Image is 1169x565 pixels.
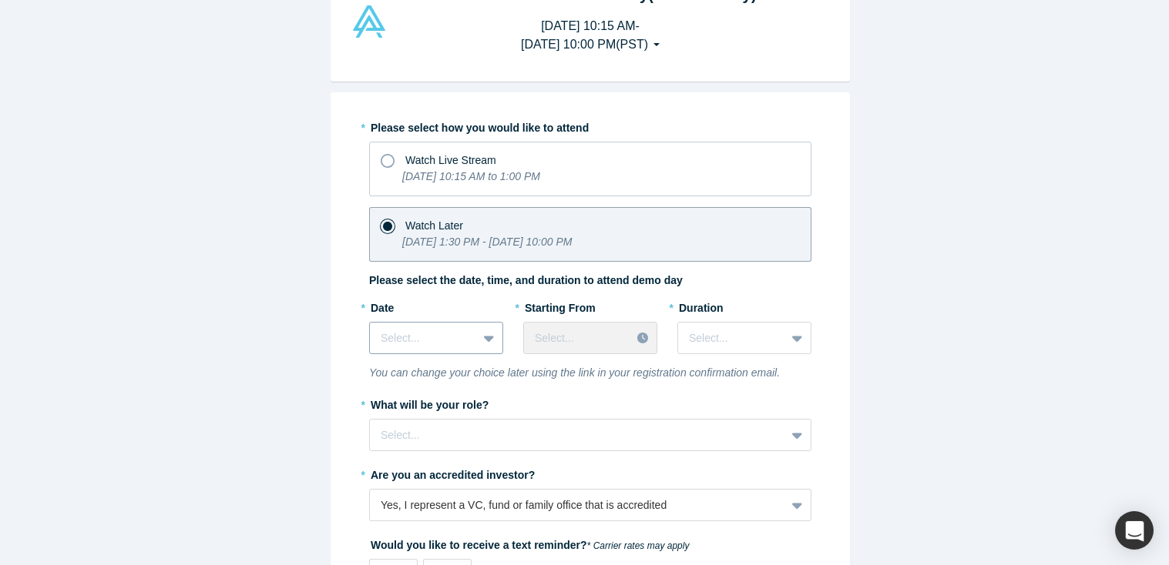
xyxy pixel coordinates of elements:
[402,236,572,248] i: [DATE] 1:30 PM - [DATE] 10:00 PM
[405,219,463,232] span: Watch Later
[369,392,811,413] label: What will be your role?
[369,462,811,483] label: Are you an accredited investor?
[505,12,676,59] button: [DATE] 10:15 AM-[DATE] 10:00 PM(PST)
[369,115,811,136] label: Please select how you would like to attend
[369,532,811,553] label: Would you like to receive a text reminder?
[369,295,503,316] label: Date
[523,295,596,316] label: Starting From
[351,5,388,38] img: Alchemist Vault Logo
[677,295,811,316] label: Duration
[405,154,496,166] span: Watch Live Stream
[402,170,540,182] i: [DATE] 10:15 AM to 1:00 PM
[587,540,690,551] em: * Carrier rates may apply
[369,366,780,379] i: You can change your choice later using the link in your registration confirmation email.
[381,497,774,513] div: Yes, I represent a VC, fund or family office that is accredited
[369,272,683,289] label: Please select the date, time, and duration to attend demo day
